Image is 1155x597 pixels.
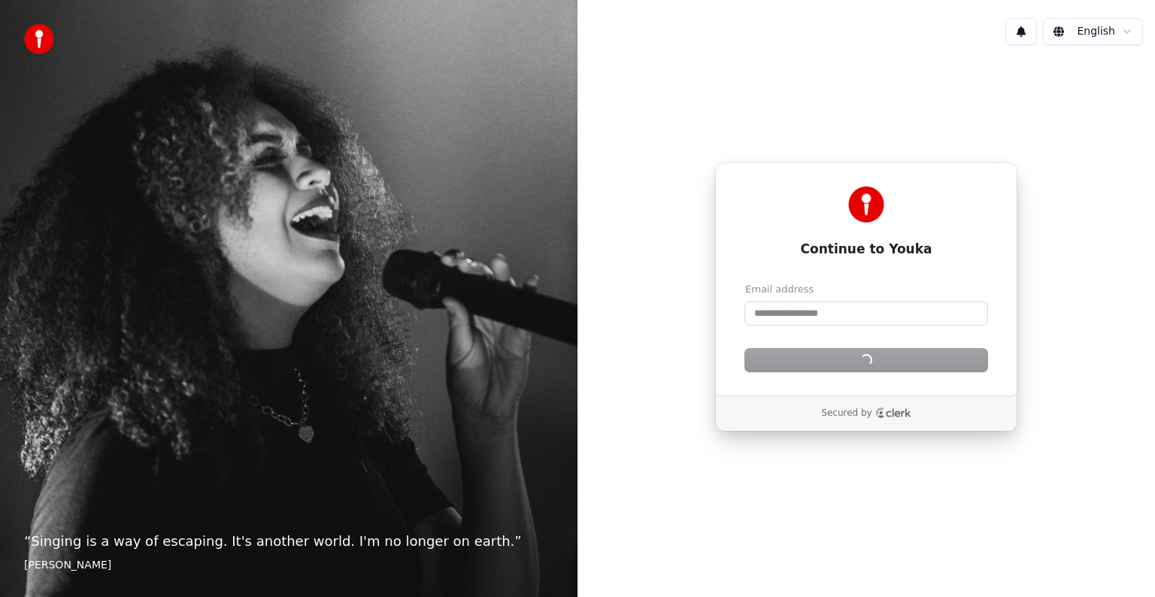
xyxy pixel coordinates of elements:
h1: Continue to Youka [745,241,987,259]
img: youka [24,24,54,54]
p: “ Singing is a way of escaping. It's another world. I'm no longer on earth. ” [24,531,553,552]
img: Youka [848,186,884,223]
p: Secured by [821,408,872,420]
a: Clerk logo [875,408,911,418]
footer: [PERSON_NAME] [24,558,553,573]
